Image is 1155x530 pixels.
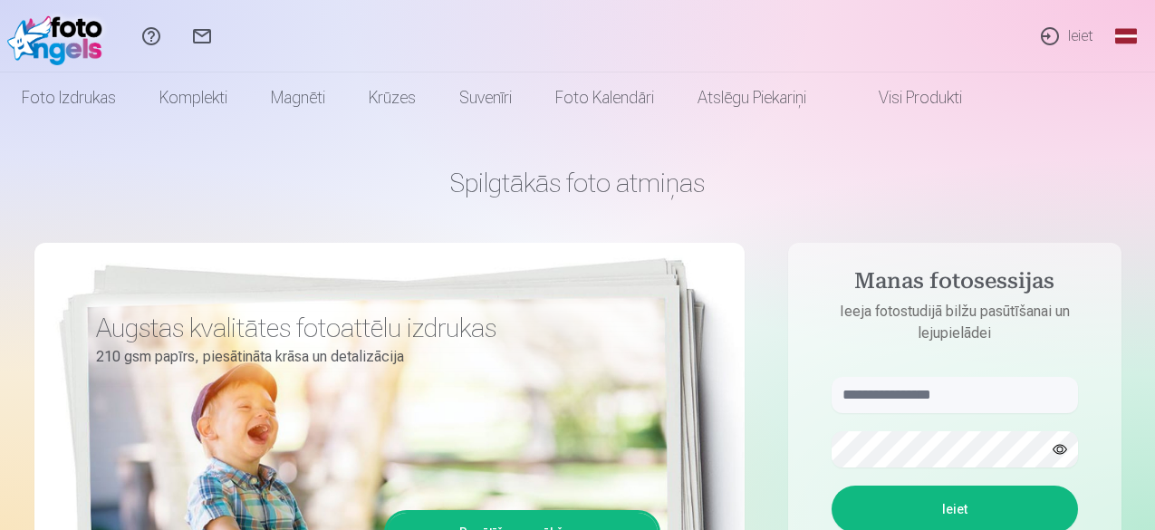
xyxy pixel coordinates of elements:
a: Suvenīri [438,72,534,123]
a: Atslēgu piekariņi [676,72,828,123]
h4: Manas fotosessijas [813,268,1096,301]
h1: Spilgtākās foto atmiņas [34,167,1121,199]
p: Ieeja fotostudijā bilžu pasūtīšanai un lejupielādei [813,301,1096,344]
a: Visi produkti [828,72,984,123]
a: Foto kalendāri [534,72,676,123]
a: Magnēti [249,72,347,123]
img: /fa1 [7,7,111,65]
h3: Augstas kvalitātes fotoattēlu izdrukas [96,312,647,344]
a: Komplekti [138,72,249,123]
p: 210 gsm papīrs, piesātināta krāsa un detalizācija [96,344,647,370]
a: Krūzes [347,72,438,123]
